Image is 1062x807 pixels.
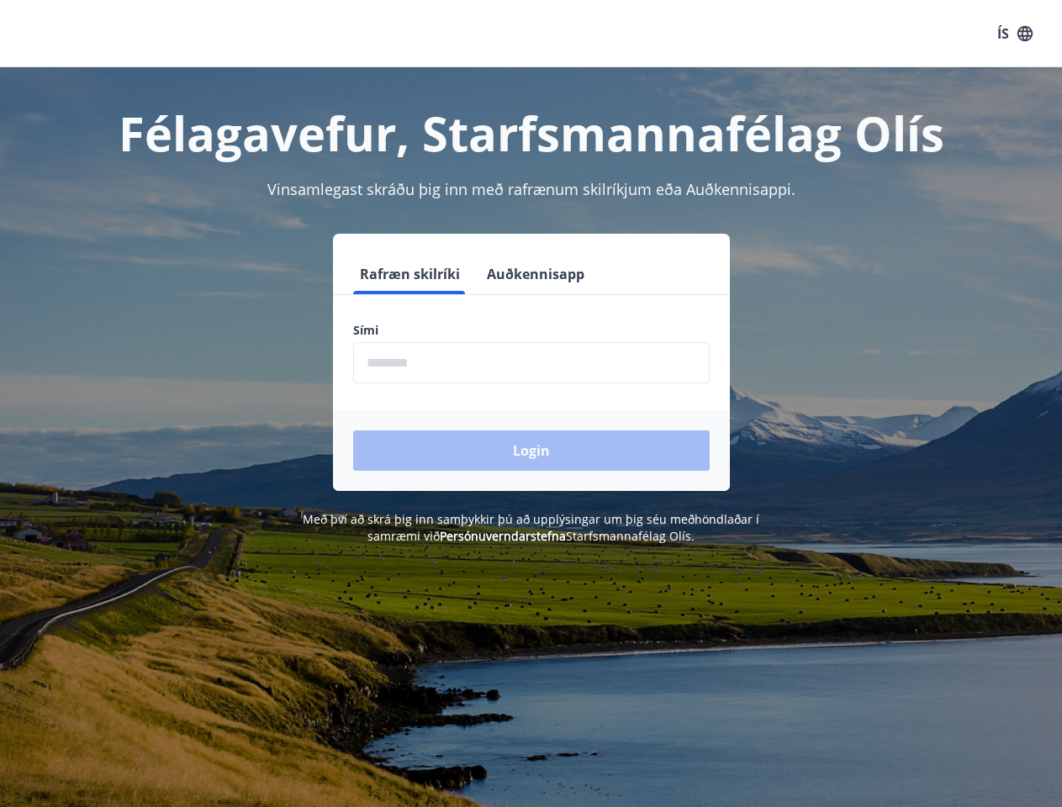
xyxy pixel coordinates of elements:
[353,254,467,294] button: Rafræn skilríki
[20,101,1042,165] h1: Félagavefur, Starfsmannafélag Olís
[480,254,591,294] button: Auðkennisapp
[303,511,759,544] span: Með því að skrá þig inn samþykkir þú að upplýsingar um þig séu meðhöndlaðar í samræmi við Starfsm...
[267,179,795,199] span: Vinsamlegast skráðu þig inn með rafrænum skilríkjum eða Auðkennisappi.
[353,322,710,339] label: Sími
[988,18,1042,49] button: ÍS
[440,528,566,544] a: Persónuverndarstefna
